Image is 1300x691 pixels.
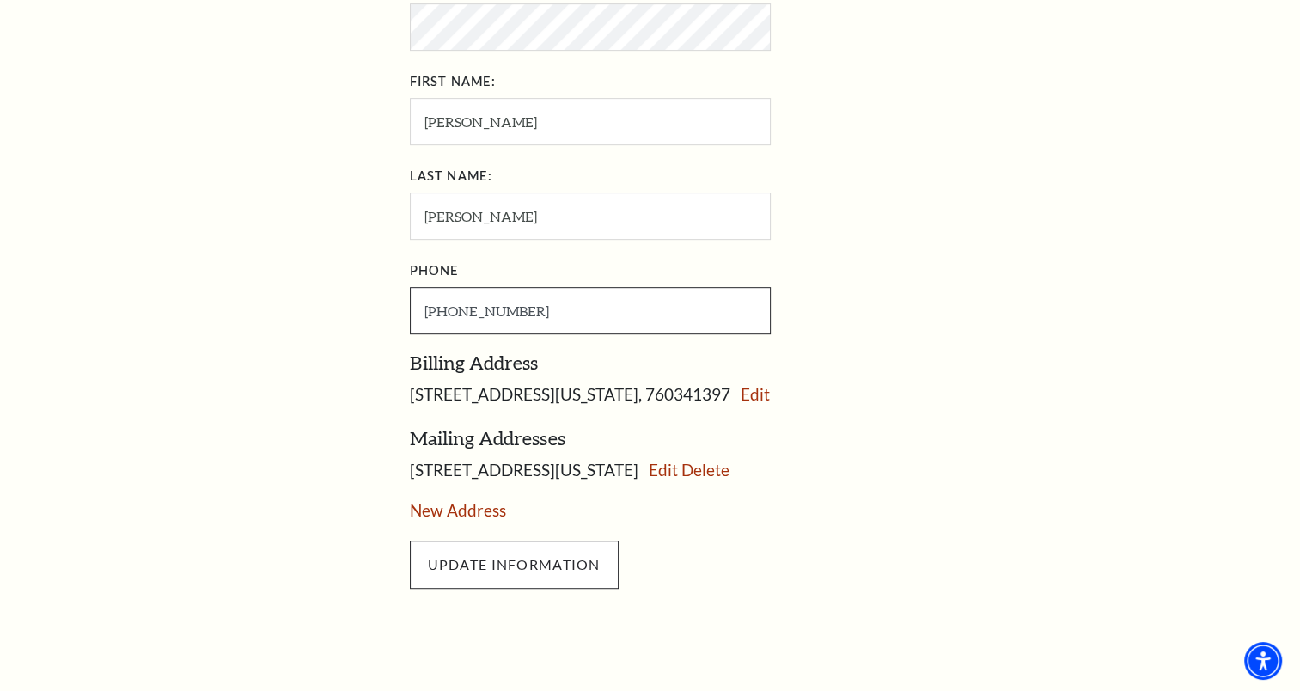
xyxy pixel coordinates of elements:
[681,460,729,480] a: Delete
[410,460,638,480] span: [STREET_ADDRESS][US_STATE]
[410,166,493,187] label: Last Name:
[410,500,506,520] a: New Address
[410,3,771,51] input: Confirm New Password:
[648,460,677,480] a: Edit
[410,98,771,145] input: First Name:
[410,287,771,334] input: Phone
[740,384,769,404] a: Edit
[410,193,771,240] input: Last Name:
[410,384,730,404] span: [STREET_ADDRESS][US_STATE], 760341397
[1244,642,1282,680] div: Accessibility Menu
[410,427,1170,449] h3: Mailing Addresses
[410,541,619,589] input: Button
[410,71,497,93] label: First Name:
[410,260,460,282] label: Phone
[410,352,1170,374] h3: Billing Address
